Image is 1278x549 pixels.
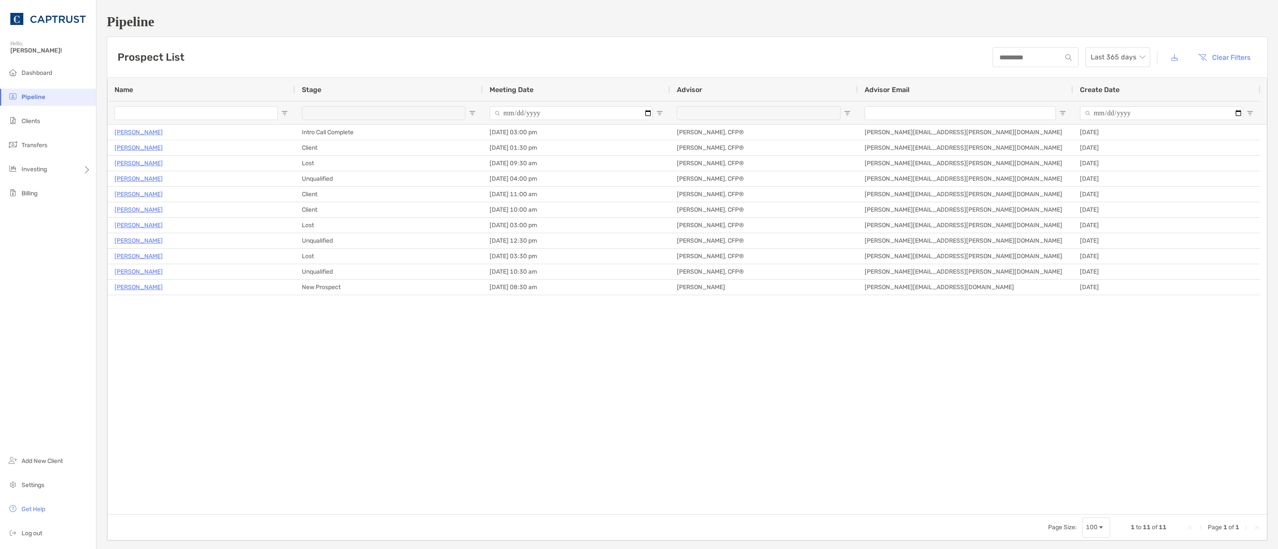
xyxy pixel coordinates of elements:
div: [PERSON_NAME][EMAIL_ADDRESS][PERSON_NAME][DOMAIN_NAME] [858,249,1073,264]
img: add_new_client icon [8,455,18,466]
a: [PERSON_NAME] [115,266,163,277]
span: Name [115,86,133,94]
div: Client [295,187,483,202]
h3: Prospect List [118,51,184,63]
button: Open Filter Menu [1059,110,1066,117]
input: Name Filter Input [115,106,278,120]
img: settings icon [8,479,18,490]
div: [DATE] [1073,249,1260,264]
div: [PERSON_NAME][EMAIL_ADDRESS][DOMAIN_NAME] [858,280,1073,295]
span: Clients [22,117,40,125]
div: [PERSON_NAME][EMAIL_ADDRESS][PERSON_NAME][DOMAIN_NAME] [858,140,1073,155]
div: [DATE] [1073,140,1260,155]
div: [DATE] [1073,125,1260,140]
span: Stage [302,86,321,94]
div: First Page [1187,524,1194,531]
a: [PERSON_NAME] [115,142,163,153]
p: [PERSON_NAME] [115,204,163,215]
a: [PERSON_NAME] [115,251,163,262]
div: New Prospect [295,280,483,295]
div: Client [295,140,483,155]
span: Add New Client [22,457,63,465]
div: [PERSON_NAME][EMAIL_ADDRESS][PERSON_NAME][DOMAIN_NAME] [858,156,1073,171]
div: [DATE] 03:30 pm [483,249,670,264]
span: Create Date [1080,86,1120,94]
input: Create Date Filter Input [1080,106,1243,120]
div: [DATE] [1073,156,1260,171]
div: [PERSON_NAME][EMAIL_ADDRESS][PERSON_NAME][DOMAIN_NAME] [858,233,1073,248]
span: Log out [22,530,42,537]
div: Lost [295,156,483,171]
a: [PERSON_NAME] [115,220,163,231]
div: [DATE] [1073,171,1260,186]
span: Dashboard [22,69,52,77]
div: [PERSON_NAME], CFP® [670,233,858,248]
p: [PERSON_NAME] [115,189,163,200]
div: [DATE] 10:00 am [483,202,670,217]
div: Lost [295,249,483,264]
span: Billing [22,190,37,197]
div: Last Page [1253,524,1260,531]
img: dashboard icon [8,67,18,77]
div: [DATE] 09:30 am [483,156,670,171]
span: Page [1208,524,1222,531]
div: [PERSON_NAME][EMAIL_ADDRESS][PERSON_NAME][DOMAIN_NAME] [858,202,1073,217]
div: 100 [1086,524,1098,531]
div: [PERSON_NAME], CFP® [670,140,858,155]
div: Lost [295,218,483,233]
div: [PERSON_NAME], CFP® [670,264,858,279]
div: [PERSON_NAME][EMAIL_ADDRESS][PERSON_NAME][DOMAIN_NAME] [858,218,1073,233]
div: [PERSON_NAME], CFP® [670,156,858,171]
div: Client [295,202,483,217]
div: [PERSON_NAME] [670,280,858,295]
a: [PERSON_NAME] [115,235,163,246]
span: of [1228,524,1234,531]
div: [DATE] 03:00 pm [483,125,670,140]
span: to [1136,524,1142,531]
a: [PERSON_NAME] [115,173,163,184]
div: [PERSON_NAME][EMAIL_ADDRESS][PERSON_NAME][DOMAIN_NAME] [858,125,1073,140]
div: [PERSON_NAME], CFP® [670,202,858,217]
a: [PERSON_NAME] [115,158,163,169]
div: [DATE] 11:00 am [483,187,670,202]
span: 1 [1223,524,1227,531]
div: [DATE] [1073,233,1260,248]
span: Settings [22,481,44,489]
span: Advisor Email [865,86,909,94]
a: [PERSON_NAME] [115,282,163,293]
button: Open Filter Menu [656,110,663,117]
img: get-help icon [8,503,18,514]
div: [PERSON_NAME], CFP® [670,218,858,233]
img: clients icon [8,115,18,126]
div: [PERSON_NAME], CFP® [670,187,858,202]
img: CAPTRUST Logo [10,3,86,34]
a: [PERSON_NAME] [115,127,163,138]
button: Open Filter Menu [281,110,288,117]
div: [PERSON_NAME][EMAIL_ADDRESS][PERSON_NAME][DOMAIN_NAME] [858,171,1073,186]
div: [DATE] 01:30 pm [483,140,670,155]
button: Clear Filters [1191,48,1257,67]
img: input icon [1065,54,1072,61]
div: Page Size: [1048,524,1077,531]
span: 1 [1235,524,1239,531]
span: Investing [22,166,47,173]
span: 11 [1159,524,1166,531]
div: [DATE] 03:00 pm [483,218,670,233]
div: [PERSON_NAME], CFP® [670,171,858,186]
div: [PERSON_NAME], CFP® [670,125,858,140]
input: Meeting Date Filter Input [490,106,653,120]
button: Open Filter Menu [844,110,851,117]
span: Advisor [677,86,702,94]
h1: Pipeline [107,14,1268,30]
span: 1 [1131,524,1135,531]
div: [DATE] 08:30 am [483,280,670,295]
button: Open Filter Menu [469,110,476,117]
